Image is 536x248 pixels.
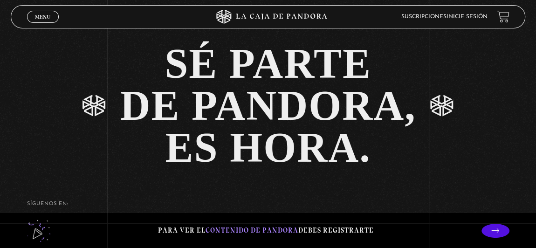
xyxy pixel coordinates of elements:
span: Menu [35,14,50,20]
a: Inicie sesión [447,14,488,20]
p: Para ver el debes registrarte [158,224,374,237]
div: SÉ PARTE DE PANDORA, ES HORA. [120,43,416,169]
a: Suscripciones [401,14,447,20]
a: View your shopping cart [497,10,509,23]
span: contenido de Pandora [206,226,298,234]
h4: SÍguenos en: [27,201,509,207]
span: Cerrar [32,21,54,28]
